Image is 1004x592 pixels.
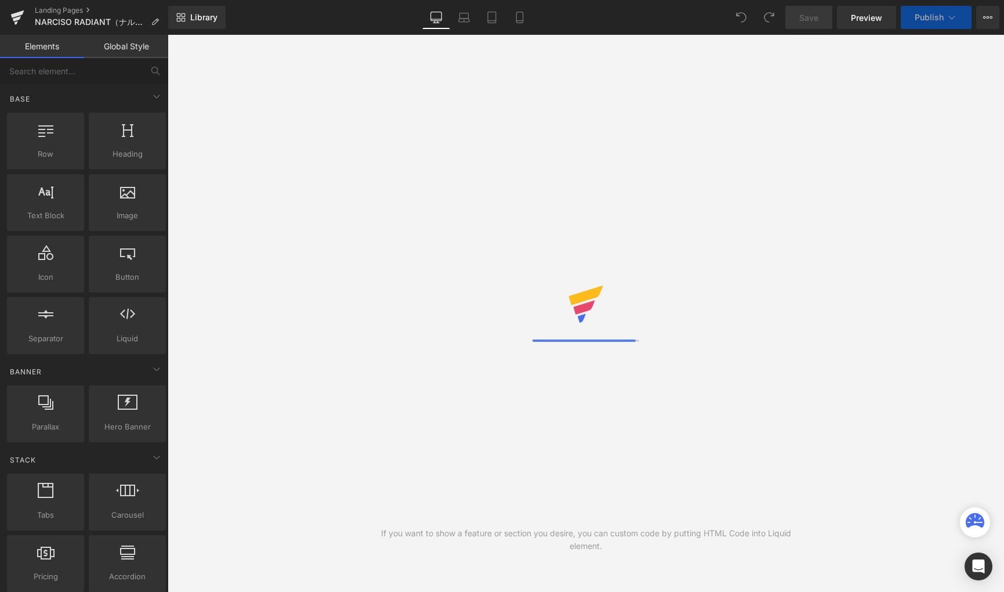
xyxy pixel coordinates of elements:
button: Undo [730,6,753,29]
span: Preview [851,12,882,24]
span: Base [9,93,31,104]
a: New Library [168,6,226,29]
a: Mobile [506,6,534,29]
span: Separator [10,333,81,345]
div: If you want to show a feature or section you desire, you can custom code by putting HTML Code int... [377,527,795,553]
span: Row [10,148,81,160]
span: Carousel [92,509,162,521]
span: Save [799,12,818,24]
span: Text Block [10,210,81,222]
a: Global Style [84,35,168,58]
div: Open Intercom Messenger [965,553,992,580]
span: Button [92,271,162,283]
span: Image [92,210,162,222]
a: Tablet [478,6,506,29]
a: Laptop [450,6,478,29]
span: Pricing [10,571,81,583]
span: Publish [915,13,944,22]
span: Parallax [10,421,81,433]
span: Stack [9,454,37,465]
button: Redo [757,6,781,29]
span: Icon [10,271,81,283]
a: Desktop [422,6,450,29]
span: Banner [9,366,43,377]
a: Preview [837,6,896,29]
span: Liquid [92,333,162,345]
button: More [976,6,999,29]
span: Library [190,12,218,23]
span: Tabs [10,509,81,521]
span: Accordion [92,571,162,583]
span: Heading [92,148,162,160]
button: Publish [901,6,972,29]
span: NARCISO RADIANT（ナルシソ ラディアント）｜[PERSON_NAME] [35,17,146,27]
a: Landing Pages [35,6,168,15]
span: Hero Banner [92,421,162,433]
